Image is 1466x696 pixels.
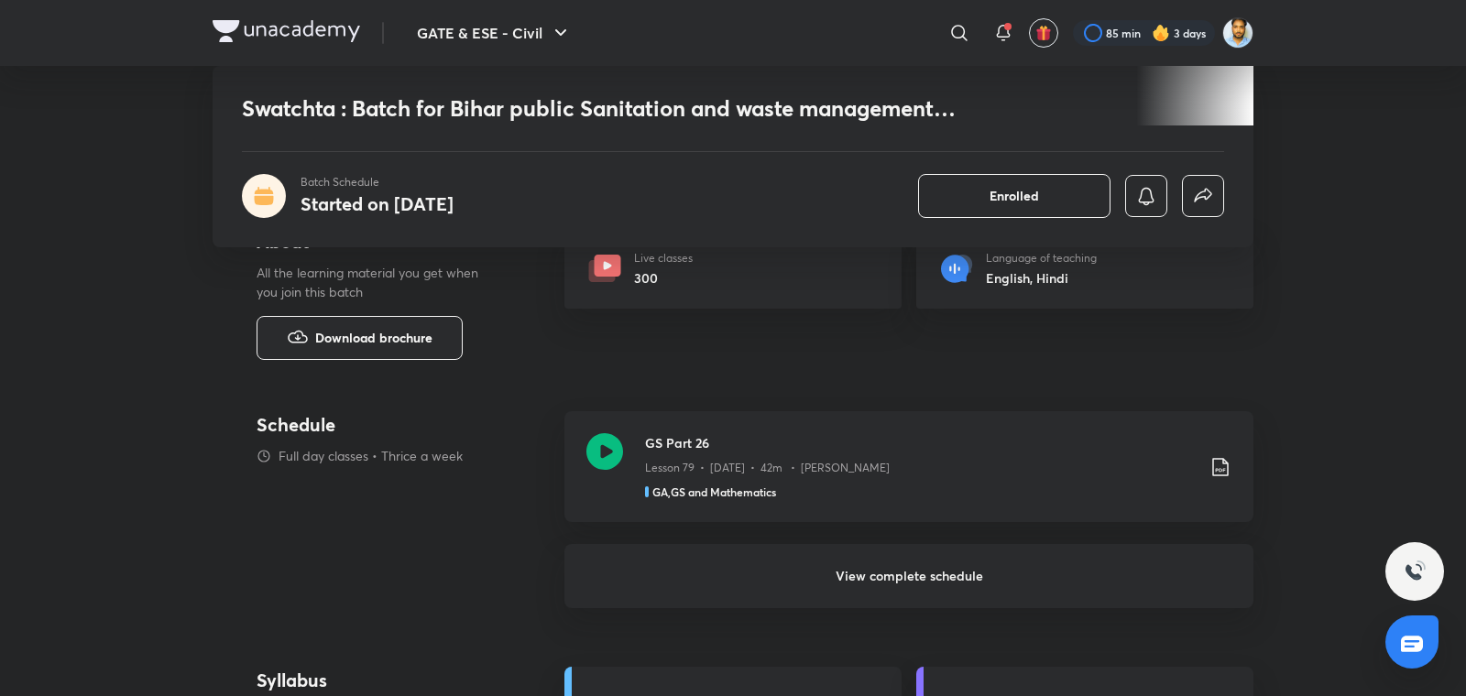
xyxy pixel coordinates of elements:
[257,411,550,439] h4: Schedule
[564,411,1253,544] a: GS Part 26Lesson 79 • [DATE] • 42m • [PERSON_NAME]GA,GS and Mathematics
[652,484,776,500] h5: GA,GS and Mathematics
[301,191,454,216] h4: Started on [DATE]
[279,446,463,465] p: Full day classes • Thrice a week
[1035,25,1052,41] img: avatar
[1404,560,1426,582] img: ttu
[986,250,1097,266] p: Language of teaching
[1222,17,1253,49] img: Kunal Pradeep
[1152,24,1170,42] img: streak
[564,544,1253,608] h6: View complete schedule
[315,328,432,348] span: Download brochure
[990,187,1039,205] span: Enrolled
[257,263,493,301] p: All the learning material you get when you join this batch
[213,20,360,42] img: Company Logo
[634,268,693,288] h6: 300
[242,95,959,122] h1: Swatchta : Batch for Bihar public Sanitation and waste management cadre combined competitive exam...
[1029,18,1058,48] button: avatar
[257,667,505,694] h4: Syllabus
[918,174,1110,218] button: Enrolled
[986,268,1097,288] h6: English, Hindi
[406,15,583,51] button: GATE & ESE - Civil
[213,20,360,47] a: Company Logo
[634,250,693,266] p: Live classes
[257,316,463,360] button: Download brochure
[645,433,1195,452] h3: GS Part 26
[645,460,890,476] p: Lesson 79 • [DATE] • 42m • [PERSON_NAME]
[301,174,454,190] p: Batch Schedule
